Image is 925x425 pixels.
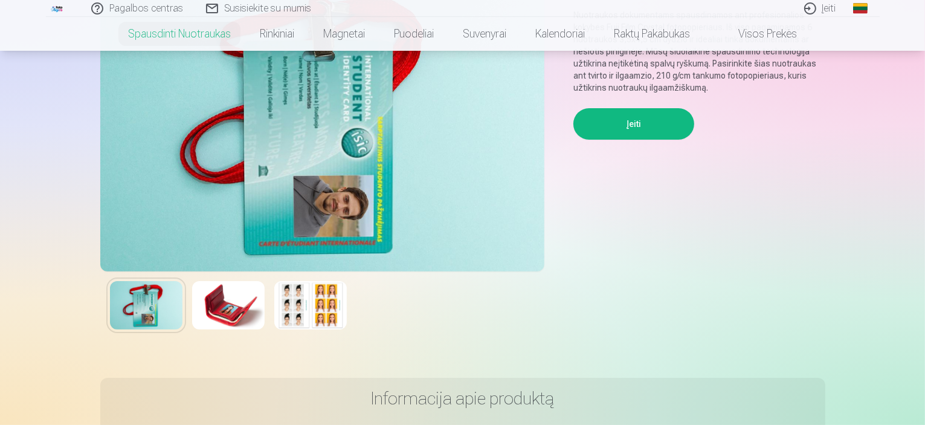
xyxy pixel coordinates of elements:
[110,388,816,409] h3: Informacija apie produktą
[114,17,245,51] a: Spausdinti nuotraukas
[51,5,64,12] img: /fa2
[599,17,704,51] a: Raktų pakabukas
[448,17,521,51] a: Suvenyrai
[245,17,309,51] a: Rinkiniai
[573,108,694,140] button: Įeiti
[521,17,599,51] a: Kalendoriai
[379,17,448,51] a: Puodeliai
[704,17,811,51] a: Visos prekės
[309,17,379,51] a: Magnetai
[573,9,825,94] p: Nuotraukos dokumentams spausdinamos ant profesionalios kokybės Fuji Film Crystal fotopopieriaus. ...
